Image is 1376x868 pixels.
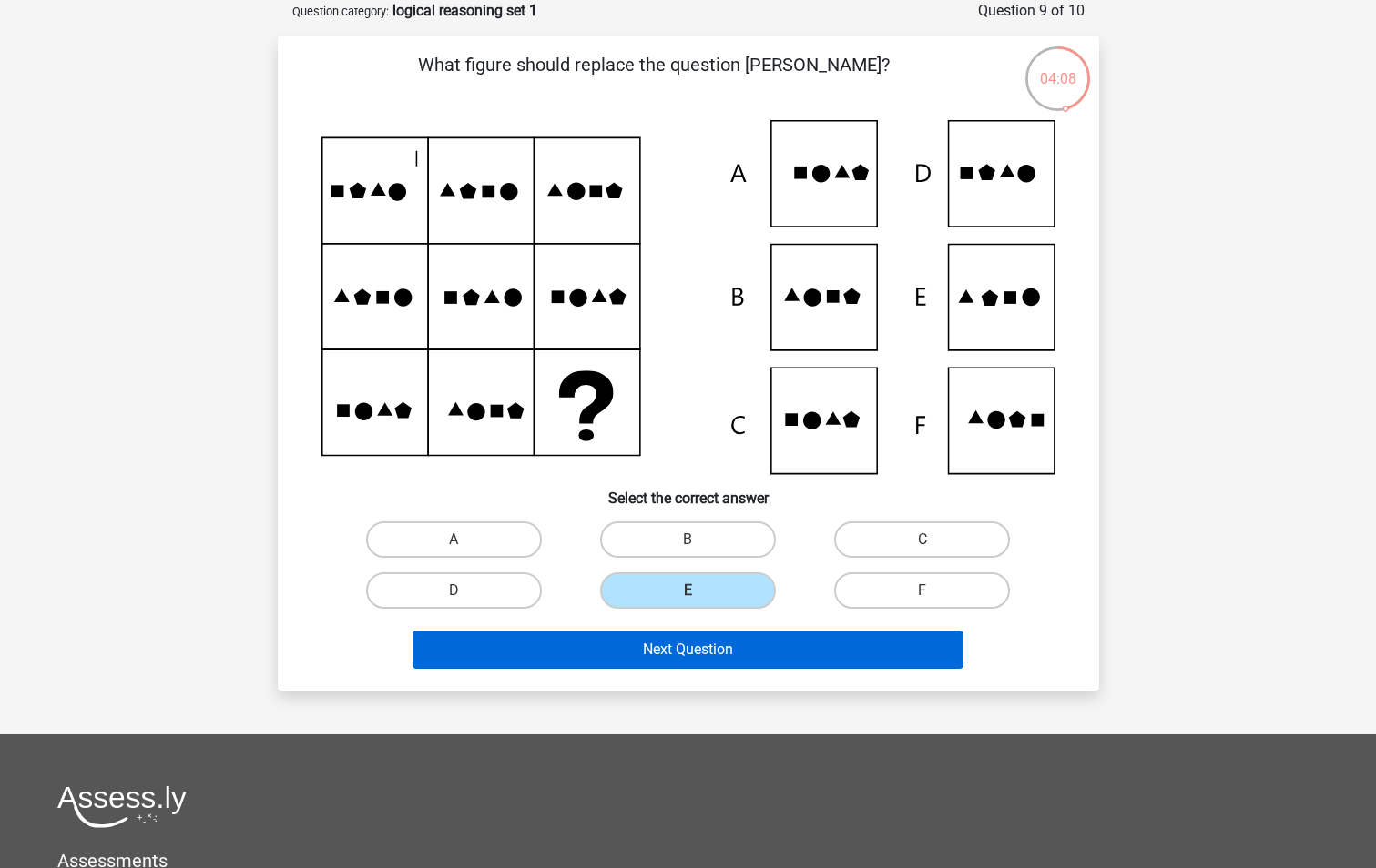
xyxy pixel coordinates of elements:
h6: Select the correct answer [307,475,1070,507]
button: Next Question [413,631,963,669]
label: F [834,572,1010,609]
label: D [366,572,542,609]
p: What figure should replace the question [PERSON_NAME]? [307,51,1002,106]
label: A [366,521,542,558]
img: Assessly logo [57,785,187,828]
small: Question category: [292,5,389,18]
div: 04:08 [1024,45,1092,90]
label: E [600,572,776,609]
label: B [600,521,776,558]
strong: logical reasoning set 1 [392,2,537,19]
label: C [834,521,1010,558]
